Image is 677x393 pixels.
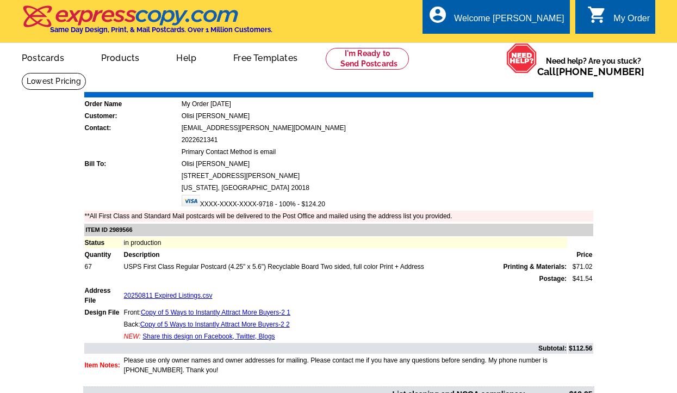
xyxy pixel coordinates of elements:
td: in production [123,237,567,248]
td: Status [84,237,122,248]
iframe: LiveChat chat widget [524,359,677,393]
td: Description [123,249,567,260]
td: XXXX-XXXX-XXXX-9718 - 100% - $124.20 [181,194,593,210]
img: help [506,43,537,73]
a: [PHONE_NUMBER] [556,66,644,77]
td: [US_STATE], [GEOGRAPHIC_DATA] 20018 [181,182,593,193]
div: My Order [613,14,650,29]
a: Free Templates [216,44,315,70]
a: Copy of 5 Ways to Instantly Attract More Buyers-2 2 [140,321,290,328]
span: Printing & Materials: [503,262,567,272]
td: Olisi [PERSON_NAME] [181,158,593,169]
td: Olisi [PERSON_NAME] [181,110,593,121]
strong: Postage: [539,275,567,283]
i: account_circle [428,5,448,24]
span: Call [537,66,644,77]
td: 2022621341 [181,134,593,145]
td: Back: [123,319,567,330]
td: Subtotal: [84,343,568,354]
td: **All First Class and Standard Mail postcards will be delivered to the Post Office and mailed usi... [84,211,593,222]
td: Address File [84,285,122,306]
a: 20250811 Expired Listings.csv [124,292,213,299]
td: $112.56 [568,343,593,354]
a: Copy of 5 Ways to Instantly Attract More Buyers-2 1 [141,309,290,316]
a: Share this design on Facebook, Twitter, Blogs [142,333,275,340]
i: shopping_cart [587,5,607,24]
td: Front: [123,307,567,318]
span: Need help? Are you stuck? [537,56,650,77]
div: Welcome [PERSON_NAME] [454,14,564,29]
td: My Order [DATE] [181,99,593,109]
td: $71.02 [568,261,593,272]
a: shopping_cart My Order [587,12,650,26]
td: 67 [84,261,122,272]
td: $41.54 [568,273,593,284]
td: Design File [84,307,122,318]
a: Postcards [4,44,82,70]
font: Item Notes: [85,361,120,369]
a: Same Day Design, Print, & Mail Postcards. Over 1 Million Customers. [22,13,272,34]
td: Customer: [84,110,180,121]
span: NEW: [124,333,141,340]
td: [EMAIL_ADDRESS][PERSON_NAME][DOMAIN_NAME] [181,122,593,133]
td: Contact: [84,122,180,133]
td: Quantity [84,249,122,260]
td: Price [568,249,593,260]
td: Order Name [84,99,180,109]
a: Help [159,44,214,70]
td: ITEM ID 2989566 [84,224,593,236]
td: Please use only owner names and owner addresses for mailing. Please contact me if you have any qu... [123,355,567,376]
td: USPS First Class Regular Postcard (4.25" x 5.6") Recyclable Board Two sided, full color Print + A... [123,261,567,272]
h4: Same Day Design, Print, & Mail Postcards. Over 1 Million Customers. [50,26,272,34]
a: Products [84,44,157,70]
td: Primary Contact Method is email [181,146,593,157]
img: visa.gif [182,195,200,206]
td: Bill To: [84,158,180,169]
td: [STREET_ADDRESS][PERSON_NAME] [181,170,593,181]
